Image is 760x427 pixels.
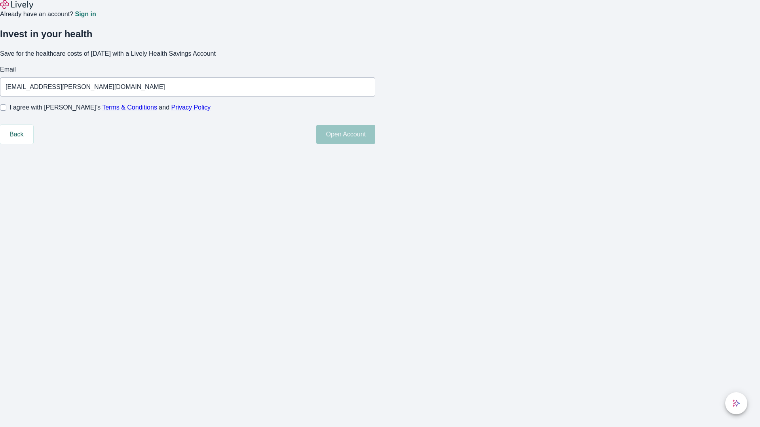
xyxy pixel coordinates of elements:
[171,104,211,111] a: Privacy Policy
[75,11,96,17] a: Sign in
[725,392,747,414] button: chat
[9,103,211,112] span: I agree with [PERSON_NAME]’s and
[102,104,157,111] a: Terms & Conditions
[732,399,740,407] svg: Lively AI Assistant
